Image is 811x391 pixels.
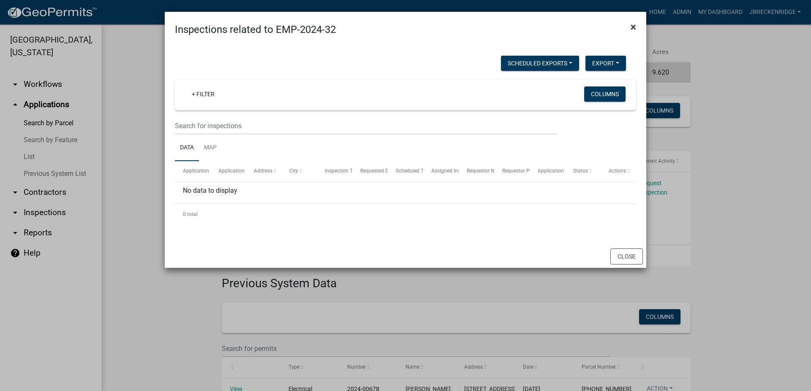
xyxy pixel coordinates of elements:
[281,161,317,181] datatable-header-cell: City
[396,168,432,174] span: Scheduled Time
[467,168,505,174] span: Requestor Name
[175,117,557,135] input: Search for inspections
[538,168,591,174] span: Application Description
[565,161,601,181] datatable-header-cell: Status
[423,161,459,181] datatable-header-cell: Assigned Inspector
[584,86,626,102] button: Columns
[352,161,388,181] datatable-header-cell: Requested Date
[388,161,423,181] datatable-header-cell: Scheduled Time
[624,15,643,39] button: Close
[631,21,636,33] span: ×
[254,168,272,174] span: Address
[585,56,626,71] button: Export
[210,161,246,181] datatable-header-cell: Application Type
[360,168,396,174] span: Requested Date
[431,168,475,174] span: Assigned Inspector
[199,135,222,162] a: Map
[218,168,257,174] span: Application Type
[573,168,588,174] span: Status
[183,168,209,174] span: Application
[501,56,579,71] button: Scheduled Exports
[601,161,636,181] datatable-header-cell: Actions
[175,161,210,181] datatable-header-cell: Application
[494,161,530,181] datatable-header-cell: Requestor Phone
[289,168,298,174] span: City
[610,248,643,264] button: Close
[175,22,336,37] h4: Inspections related to EMP-2024-32
[609,168,626,174] span: Actions
[459,161,494,181] datatable-header-cell: Requestor Name
[317,161,352,181] datatable-header-cell: Inspection Type
[175,135,199,162] a: Data
[175,182,636,203] div: No data to display
[530,161,565,181] datatable-header-cell: Application Description
[185,86,221,102] a: + Filter
[246,161,281,181] datatable-header-cell: Address
[175,204,636,225] div: 0 total
[325,168,361,174] span: Inspection Type
[502,168,541,174] span: Requestor Phone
